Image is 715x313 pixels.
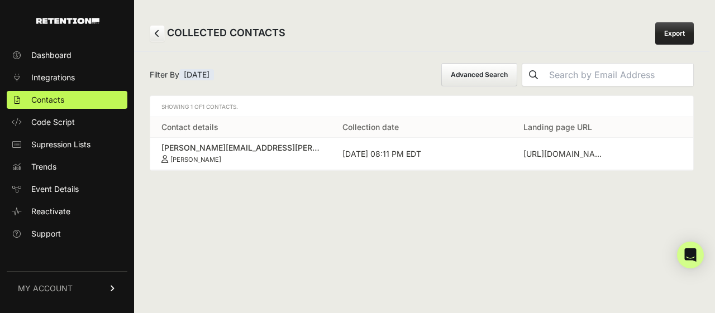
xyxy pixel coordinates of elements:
[331,138,512,170] td: [DATE] 08:11 PM EDT
[7,271,127,305] a: MY ACCOUNT
[31,228,61,239] span: Support
[179,69,214,80] span: [DATE]
[7,203,127,220] a: Reactivate
[202,103,238,110] span: 1 Contacts.
[161,103,238,110] span: Showing 1 of
[170,156,221,163] small: [PERSON_NAME]
[31,94,64,105] span: Contacts
[342,122,399,132] a: Collection date
[677,242,704,268] div: Open Intercom Messenger
[7,225,127,243] a: Support
[150,69,214,80] span: Filter By
[7,180,127,198] a: Event Details
[655,22,694,45] a: Export
[161,142,320,153] div: [PERSON_NAME][EMAIL_ADDRESS][PERSON_NAME][DOMAIN_NAME]
[7,69,127,86] a: Integrations
[523,122,592,132] a: Landing page URL
[161,122,218,132] a: Contact details
[545,64,693,86] input: Search by Email Address
[31,72,75,83] span: Integrations
[18,283,73,294] span: MY ACCOUNT
[150,25,285,42] h2: COLLECTED CONTACTS
[31,117,75,128] span: Code Script
[31,184,79,195] span: Event Details
[31,50,71,61] span: Dashboard
[36,18,99,24] img: Retention.com
[7,46,127,64] a: Dashboard
[31,206,70,217] span: Reactivate
[31,139,90,150] span: Supression Lists
[441,63,517,86] button: Advanced Search
[7,113,127,131] a: Code Script
[7,136,127,153] a: Supression Lists
[7,158,127,176] a: Trends
[161,142,320,163] a: [PERSON_NAME][EMAIL_ADDRESS][PERSON_NAME][DOMAIN_NAME] [PERSON_NAME]
[31,161,56,172] span: Trends
[7,91,127,109] a: Contacts
[523,148,607,160] div: https://ycgfunds.com/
